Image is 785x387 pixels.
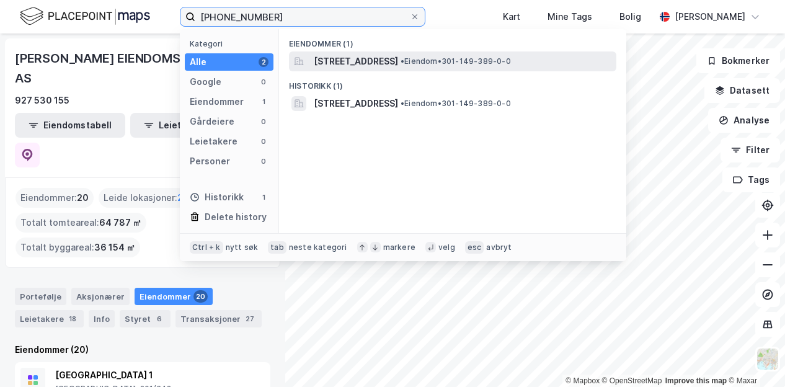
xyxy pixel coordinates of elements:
div: 0 [259,136,268,146]
div: Kart [503,9,520,24]
a: OpenStreetMap [602,376,662,385]
div: esc [465,241,484,254]
div: Totalt byggareal : [16,238,140,257]
div: Bolig [619,9,641,24]
div: Totalt tomteareal : [16,213,146,233]
div: Gårdeiere [190,114,234,129]
div: 0 [259,77,268,87]
div: Historikk (1) [279,71,626,94]
div: nytt søk [226,242,259,252]
div: Leietakere [15,310,84,327]
span: • [401,56,404,66]
a: Improve this map [665,376,727,385]
div: Styret [120,310,171,327]
span: 36 154 ㎡ [94,240,135,255]
div: 927 530 155 [15,93,69,108]
span: Eiendom • 301-149-389-0-0 [401,99,511,109]
div: Leietakere [190,134,237,149]
div: neste kategori [289,242,347,252]
div: Mine Tags [548,9,592,24]
div: 1 [259,192,268,202]
input: Søk på adresse, matrikkel, gårdeiere, leietakere eller personer [195,7,410,26]
span: 2 [177,190,183,205]
div: 18 [66,313,79,325]
a: Mapbox [565,376,600,385]
span: • [401,99,404,108]
button: Datasett [704,78,780,103]
div: Delete history [205,210,267,225]
button: Tags [722,167,780,192]
div: 0 [259,117,268,127]
div: Historikk [190,190,244,205]
div: [PERSON_NAME] EIENDOMSSELSKAP AS [15,48,251,88]
iframe: Chat Widget [723,327,785,387]
div: avbryt [486,242,512,252]
div: Alle [190,55,206,69]
div: 6 [153,313,166,325]
div: Aksjonærer [71,288,130,305]
div: Portefølje [15,288,66,305]
div: [PERSON_NAME] [675,9,745,24]
div: tab [268,241,286,254]
div: Leide lokasjoner : [99,188,188,208]
span: 20 [77,190,89,205]
div: 1 [259,97,268,107]
div: Eiendommer [135,288,213,305]
div: Eiendommer [190,94,244,109]
span: 64 787 ㎡ [99,215,141,230]
span: Eiendom • 301-149-389-0-0 [401,56,511,66]
div: Google [190,74,221,89]
div: Transaksjoner [175,310,262,327]
div: 0 [259,156,268,166]
div: markere [383,242,415,252]
img: logo.f888ab2527a4732fd821a326f86c7f29.svg [20,6,150,27]
button: Bokmerker [696,48,780,73]
div: Info [89,310,115,327]
div: Kategori [190,39,273,48]
div: 2 [259,57,268,67]
button: Eiendomstabell [15,113,125,138]
div: velg [438,242,455,252]
div: Personer [190,154,230,169]
button: Analyse [708,108,780,133]
div: Eiendommer (20) [15,342,270,357]
div: 27 [243,313,257,325]
span: [STREET_ADDRESS] [314,96,398,111]
div: [GEOGRAPHIC_DATA] 1 [55,368,247,383]
button: Filter [721,138,780,162]
div: Eiendommer : [16,188,94,208]
button: Leietakertabell [130,113,241,138]
div: Eiendommer (1) [279,29,626,51]
div: 20 [193,290,208,303]
span: [STREET_ADDRESS] [314,54,398,69]
div: Ctrl + k [190,241,223,254]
